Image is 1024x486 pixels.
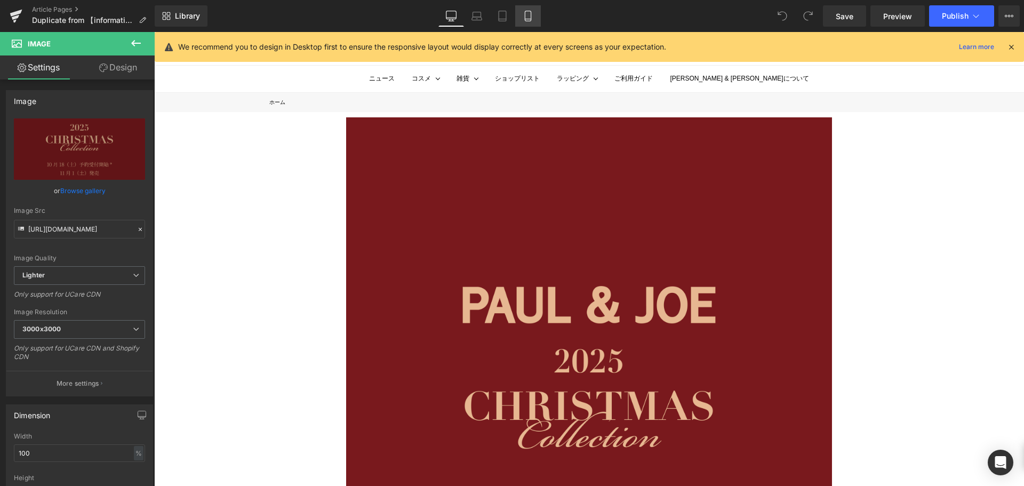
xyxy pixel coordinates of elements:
span: Image [28,39,51,48]
summary: コスメ [258,42,277,52]
a: ニュース [215,42,241,52]
div: Image [14,91,36,106]
div: Only support for UCare CDN and Shopify CDN [14,344,145,368]
span: Duplicate from 【information】[DATE] CHRISTMAS COLLECTION一覧 [32,16,134,25]
div: Only support for UCare CDN [14,290,145,306]
a: Design [79,55,157,79]
nav: セカンダリナビゲーション [773,11,870,22]
p: More settings [57,379,99,388]
div: Dimension [14,405,51,420]
span: Library [175,11,200,21]
input: Link [14,220,145,238]
div: Image Quality [14,254,145,262]
summary: 雑貨 [302,42,315,52]
button: Undo [772,5,793,27]
button: Redo [797,5,819,27]
a: ご利用ガイド [460,42,499,52]
a: Desktop [438,5,464,27]
b: Lighter [22,271,45,279]
a: ショップリスト [341,42,386,52]
b: 3000x3000 [22,325,61,333]
p: We recommend you to design in Desktop first to ensure the responsive layout would display correct... [178,41,666,53]
button: More settings [6,371,153,396]
a: ホーム [115,67,131,73]
a: Laptop [464,5,490,27]
div: Height [14,474,145,482]
div: Image Src [14,207,145,214]
a: Tablet [490,5,515,27]
span: Save [836,11,853,22]
a: Mobile [515,5,541,27]
button: More [998,5,1020,27]
div: or [14,185,145,196]
summary: ラッピング [403,42,435,52]
a: [PERSON_NAME] & [PERSON_NAME]について [516,42,654,52]
a: New Library [155,5,207,27]
div: % [134,446,143,460]
a: Browse gallery [60,181,106,200]
button: Publish [929,5,994,27]
span: Publish [942,12,969,20]
span: Preview [883,11,912,22]
a: Article Pages [32,5,155,14]
div: Open Intercom Messenger [988,450,1013,475]
div: Image Resolution [14,308,145,316]
a: Learn more [955,41,998,53]
div: Width [14,433,145,440]
input: auto [14,444,145,462]
a: Preview [870,5,925,27]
